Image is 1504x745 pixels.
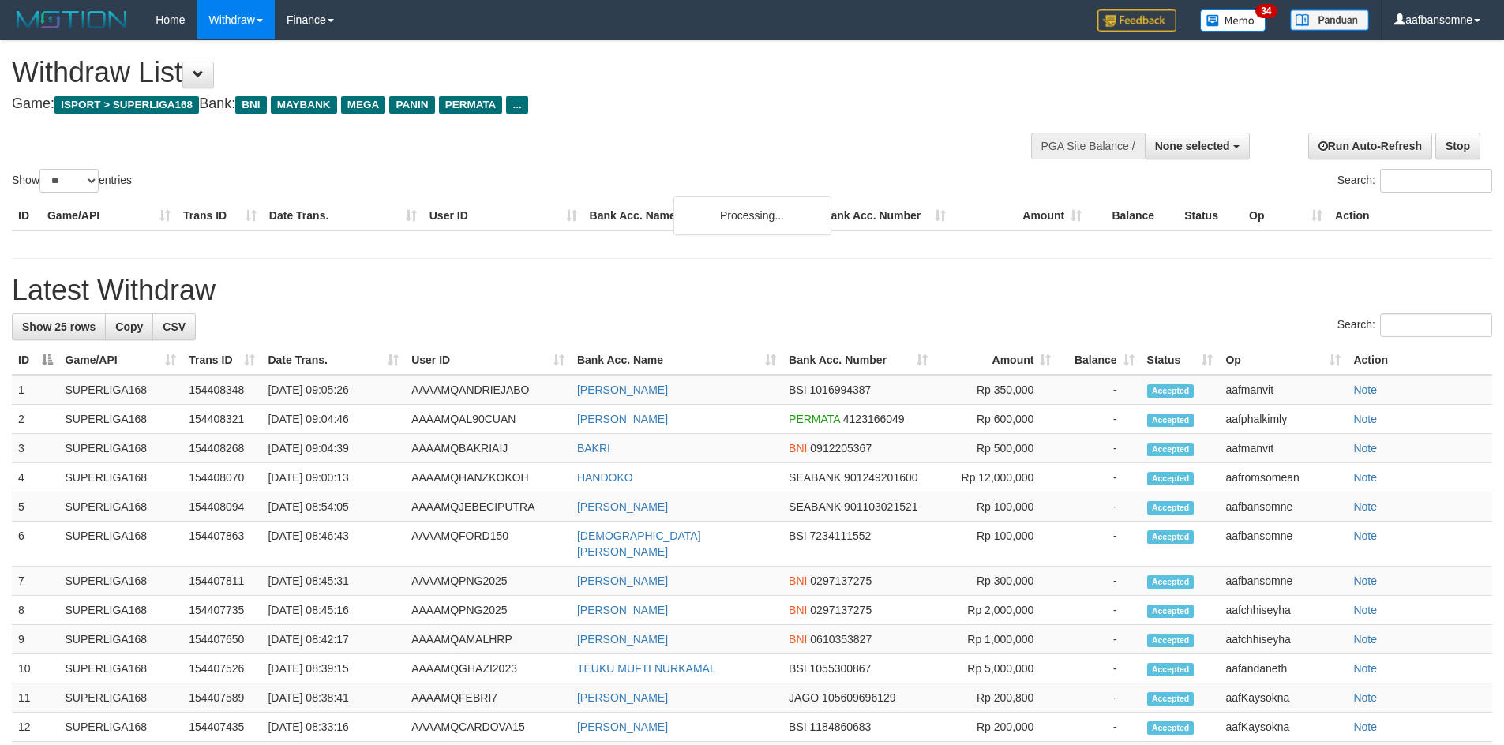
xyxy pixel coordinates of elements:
[105,313,153,340] a: Copy
[810,575,872,587] span: Copy 0297137275 to clipboard
[1353,384,1377,396] a: Note
[1057,713,1140,742] td: -
[182,522,261,567] td: 154407863
[261,434,405,463] td: [DATE] 09:04:39
[405,463,571,492] td: AAAAMQHANZKOKOH
[1147,472,1195,485] span: Accepted
[1353,691,1377,704] a: Note
[1337,169,1492,193] label: Search:
[182,434,261,463] td: 154408268
[1057,596,1140,625] td: -
[59,654,183,683] td: SUPERLIGA168
[1147,575,1195,589] span: Accepted
[810,442,872,455] span: Copy 0912205367 to clipboard
[934,375,1058,405] td: Rp 350,000
[12,654,59,683] td: 10
[810,530,872,542] span: Copy 7234111552 to clipboard
[261,346,405,375] th: Date Trans.: activate to sort column ascending
[12,275,1492,306] h1: Latest Withdraw
[59,492,183,522] td: SUPERLIGA168
[115,320,143,333] span: Copy
[59,522,183,567] td: SUPERLIGA168
[261,405,405,434] td: [DATE] 09:04:46
[810,633,872,646] span: Copy 0610353827 to clipboard
[405,375,571,405] td: AAAAMQANDRIEJABO
[261,654,405,683] td: [DATE] 08:39:15
[235,96,266,114] span: BNI
[934,405,1058,434] td: Rp 600,000
[263,201,423,230] th: Date Trans.
[12,313,106,340] a: Show 25 rows
[1255,4,1277,18] span: 34
[405,654,571,683] td: AAAAMQGHAZI2023
[1353,530,1377,542] a: Note
[577,662,716,675] a: TEUKU MUFTI NURKAMAL
[12,57,987,88] h1: Withdraw List
[405,346,571,375] th: User ID: activate to sort column ascending
[12,375,59,405] td: 1
[1147,443,1195,456] span: Accepted
[577,604,668,616] a: [PERSON_NAME]
[1155,140,1230,152] span: None selected
[1380,313,1492,337] input: Search:
[577,575,668,587] a: [PERSON_NAME]
[405,405,571,434] td: AAAAMQAL90CUAN
[789,721,807,733] span: BSI
[1219,625,1347,654] td: aafchhiseyha
[405,596,571,625] td: AAAAMQPNG2025
[1057,522,1140,567] td: -
[163,320,186,333] span: CSV
[844,471,917,484] span: Copy 901249201600 to clipboard
[1178,201,1243,230] th: Status
[789,442,807,455] span: BNI
[1057,375,1140,405] td: -
[816,201,952,230] th: Bank Acc. Number
[12,169,132,193] label: Show entries
[952,201,1088,230] th: Amount
[59,375,183,405] td: SUPERLIGA168
[1057,405,1140,434] td: -
[1380,169,1492,193] input: Search:
[934,463,1058,492] td: Rp 12,000,000
[1353,500,1377,513] a: Note
[12,596,59,625] td: 8
[789,575,807,587] span: BNI
[182,567,261,596] td: 154407811
[934,522,1058,567] td: Rp 100,000
[583,201,817,230] th: Bank Acc. Name
[1057,625,1140,654] td: -
[12,201,41,230] th: ID
[789,413,840,425] span: PERMATA
[1147,663,1195,676] span: Accepted
[1219,492,1347,522] td: aafbansomne
[1147,721,1195,735] span: Accepted
[1057,492,1140,522] td: -
[59,405,183,434] td: SUPERLIGA168
[577,691,668,704] a: [PERSON_NAME]
[789,530,807,542] span: BSI
[577,442,610,455] a: BAKRI
[12,683,59,713] td: 11
[1057,683,1140,713] td: -
[12,713,59,742] td: 12
[1219,346,1347,375] th: Op: activate to sort column ascending
[59,713,183,742] td: SUPERLIGA168
[405,567,571,596] td: AAAAMQPNG2025
[1308,133,1432,159] a: Run Auto-Refresh
[261,492,405,522] td: [DATE] 08:54:05
[261,522,405,567] td: [DATE] 08:46:43
[439,96,503,114] span: PERMATA
[12,492,59,522] td: 5
[41,201,177,230] th: Game/API
[577,471,633,484] a: HANDOKO
[405,683,571,713] td: AAAAMQFEBRI7
[934,683,1058,713] td: Rp 200,800
[1147,530,1195,544] span: Accepted
[934,567,1058,596] td: Rp 300,000
[789,384,807,396] span: BSI
[673,196,831,235] div: Processing...
[59,567,183,596] td: SUPERLIGA168
[782,346,934,375] th: Bank Acc. Number: activate to sort column ascending
[182,625,261,654] td: 154407650
[1435,133,1480,159] a: Stop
